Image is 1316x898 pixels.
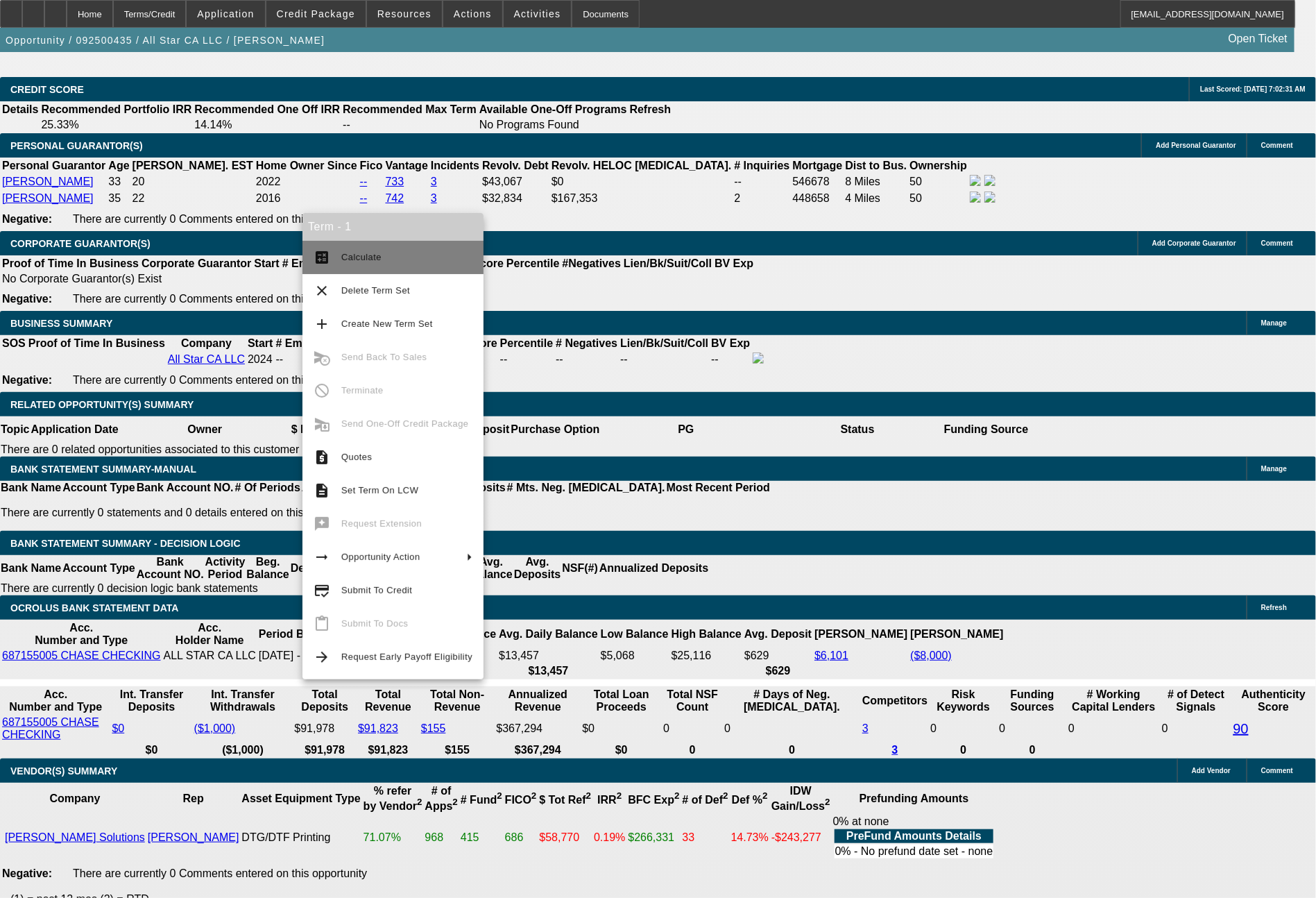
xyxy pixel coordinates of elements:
[314,582,330,599] mat-icon: credit_score
[498,649,599,663] td: $13,457
[148,831,239,843] a: [PERSON_NAME]
[1068,722,1075,734] span: 0
[256,160,357,171] b: Home Owner Since
[495,743,580,757] th: $367,294
[136,555,205,582] th: Bank Account NO.
[862,722,869,734] a: 3
[619,352,709,367] td: --
[1161,688,1231,714] th: # of Detect Signals
[845,191,908,206] td: 4 Miles
[597,794,622,806] b: IRR
[600,621,669,647] th: Low Balance
[495,688,580,714] th: Annualized Revenue
[367,1,442,27] button: Resources
[1152,239,1236,247] span: Add Corporate Guarantor
[1,688,110,714] th: Acc. Number and Type
[302,213,484,241] div: Term - 1
[734,160,789,171] b: # Inquiries
[133,160,253,171] b: [PERSON_NAME]. EST
[194,103,341,117] th: Recommended One Off IRR
[197,8,254,19] span: Application
[108,191,130,206] td: 35
[2,650,161,661] a: 687155005 CHASE CHECKING
[586,791,591,802] sup: 2
[341,552,420,562] span: Opportunity Action
[730,815,769,861] td: 14.73%
[563,257,622,269] b: #Negatives
[513,555,562,582] th: Avg. Deposits
[909,174,968,189] td: 50
[506,481,666,495] th: # Mts. Neg. [MEDICAL_DATA].
[364,785,422,812] b: % refer by Vendor
[357,743,419,757] th: $91,823
[314,482,330,499] mat-icon: description
[593,815,626,861] td: 0.19%
[246,555,289,582] th: Beg. Balance
[910,650,952,661] a: ($8,000)
[258,621,352,647] th: Period Begin/End
[482,160,549,171] b: Revolv. Debt
[10,238,151,249] span: CORPORATE GUARANTOR(S)
[2,293,52,305] b: Negative:
[510,416,600,443] th: Purchase Option
[998,688,1066,714] th: Funding Sources
[132,191,254,206] td: 22
[314,249,330,266] mat-icon: calculate
[421,722,446,734] a: $155
[600,649,669,663] td: $5,068
[733,191,790,206] td: 2
[846,830,982,842] b: PreFund Amounts Details
[1,257,139,271] th: Proof of Time In Business
[254,257,279,269] b: Start
[341,652,472,662] span: Request Early Payoff Eligibility
[744,621,812,647] th: Avg. Deposit
[5,831,145,843] a: [PERSON_NAME] Solutions
[431,192,437,204] a: 3
[293,743,356,757] th: $91,978
[10,464,196,475] span: BANK STATEMENT SUMMARY-MANUAL
[111,688,191,714] th: Int. Transfer Deposits
[744,649,812,663] td: $629
[1261,319,1287,327] span: Manage
[258,649,352,663] td: [DATE] - [DATE]
[194,743,293,757] th: ($1,000)
[814,650,848,661] a: $6,101
[454,8,492,19] span: Actions
[386,192,404,204] a: 742
[860,793,969,804] b: Prefunding Amounts
[504,1,572,27] button: Activities
[194,688,293,714] th: Int. Transfer Withdrawals
[581,688,661,714] th: Total Loan Proceeds
[388,337,497,349] b: Paynet Master Score
[28,337,166,350] th: Proof of Time In Business
[2,160,105,171] b: Personal Guarantor
[2,176,94,187] a: [PERSON_NAME]
[386,176,404,187] a: 733
[835,845,994,858] td: 0% - No prefund date set - none
[73,867,367,879] span: There are currently 0 Comments entered on this opportunity
[504,815,538,861] td: 686
[1261,604,1287,611] span: Refresh
[1068,688,1160,714] th: # Working Capital Lenders
[629,794,680,806] b: BFC Exp
[1200,85,1306,93] span: Last Scored: [DATE] 7:02:31 AM
[282,257,350,269] b: # Employees
[111,743,191,757] th: $0
[108,160,129,171] b: Age
[724,743,860,757] th: 0
[771,785,830,812] b: IDW Gain/Loss
[663,715,722,742] td: 0
[1261,465,1287,473] span: Manage
[930,688,997,714] th: Risk Keywords
[498,621,599,647] th: Avg. Daily Balance
[1161,715,1231,742] td: 0
[551,174,733,189] td: $0
[10,140,143,151] span: PERSONAL GUARANTOR(S)
[505,794,537,806] b: FICO
[479,118,628,132] td: No Programs Found
[1233,721,1249,736] a: 90
[163,649,257,663] td: ALL STAR CA LLC
[49,793,100,804] b: Company
[909,621,1004,647] th: [PERSON_NAME]
[275,353,283,365] span: --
